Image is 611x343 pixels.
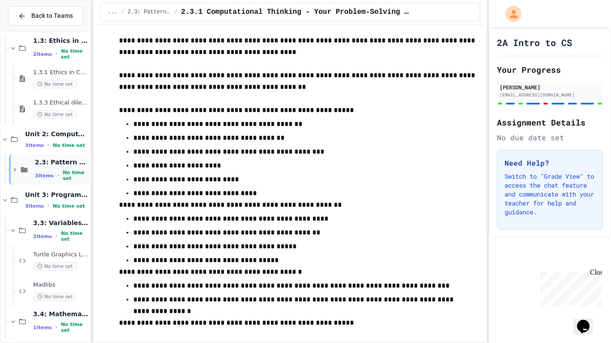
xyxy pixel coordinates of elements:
[497,116,603,129] h2: Assignment Details
[47,142,49,149] span: •
[25,130,89,138] span: Unit 2: Computational Thinking & Problem-Solving
[33,310,89,318] span: 3.4: Mathematical Operators
[181,7,410,17] span: 2.3.1 Computational Thinking - Your Problem-Solving Toolkit
[25,142,44,148] span: 3 items
[53,203,85,209] span: No time set
[33,51,52,57] span: 2 items
[108,8,118,16] span: ...
[55,50,57,58] span: •
[500,92,600,98] div: [EMAIL_ADDRESS][DOMAIN_NAME]
[33,251,89,259] span: Turtle Graphics Logo/character
[497,63,603,76] h2: Your Progress
[33,293,77,301] span: No time set
[25,191,89,199] span: Unit 3: Programming Fundamentals
[63,170,89,181] span: No time set
[47,202,49,209] span: •
[33,69,89,76] span: 1.3.1 Ethics in Computer Science
[573,307,602,334] iframe: chat widget
[33,219,89,227] span: 3.3: Variables and Data Types
[61,322,89,333] span: No time set
[121,8,124,16] span: /
[61,48,89,60] span: No time set
[33,110,77,119] span: No time set
[537,268,602,306] iframe: chat widget
[53,142,85,148] span: No time set
[497,132,603,143] div: No due date set
[35,158,89,166] span: 2.3: Pattern Recognition & Decomposition
[57,172,59,179] span: •
[55,324,57,331] span: •
[33,262,77,271] span: No time set
[33,281,89,289] span: Madlibs
[31,11,73,21] span: Back to Teams
[496,4,524,24] div: My Account
[33,80,77,88] span: No time set
[4,4,62,57] div: Chat with us now!Close
[174,8,178,16] span: /
[61,230,89,242] span: No time set
[33,325,52,330] span: 1 items
[500,83,600,91] div: [PERSON_NAME]
[128,8,171,16] span: 2.3: Pattern Recognition & Decomposition
[8,6,83,25] button: Back to Teams
[55,233,57,240] span: •
[505,172,595,217] p: Switch to "Grade View" to access the chat feature and communicate with your teacher for help and ...
[33,234,52,239] span: 2 items
[33,37,89,45] span: 1.3: Ethics in Computing
[505,158,595,168] h3: Need Help?
[33,99,89,107] span: 1.3.3 Ethical dilemma reflections
[35,173,54,179] span: 3 items
[497,36,572,49] h1: 2A Intro to CS
[25,203,44,209] span: 3 items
